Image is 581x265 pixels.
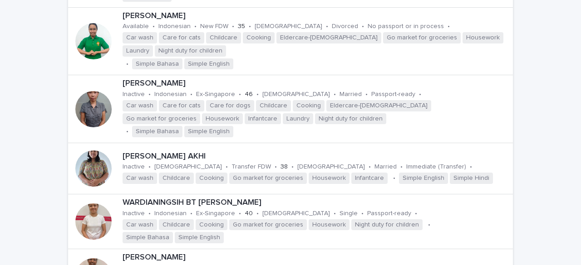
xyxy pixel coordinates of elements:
[332,23,358,30] p: Divorced
[196,173,227,184] span: Cooking
[309,219,350,231] span: Housework
[361,210,364,217] p: •
[256,91,259,98] p: •
[470,163,472,171] p: •
[68,143,513,194] a: [PERSON_NAME] AKHIInactive•[DEMOGRAPHIC_DATA]•Transfer FDW•38•[DEMOGRAPHIC_DATA]•Married•Immediat...
[283,113,313,125] span: Laundry
[126,60,128,68] p: •
[190,210,192,217] p: •
[239,210,241,217] p: •
[293,100,325,111] span: Cooking
[256,100,291,111] span: Childcare
[256,210,259,217] p: •
[400,163,403,171] p: •
[365,91,368,98] p: •
[245,113,281,125] span: Infantcare
[148,91,151,98] p: •
[315,113,386,125] span: Night duty for children
[428,221,430,229] p: •
[123,163,145,171] p: Inactive
[196,219,227,231] span: Cooking
[326,100,431,111] span: Eldercare-[DEMOGRAPHIC_DATA]
[123,210,145,217] p: Inactive
[123,79,509,89] p: [PERSON_NAME]
[123,45,153,57] span: Laundry
[450,173,493,184] span: Simple Hindi
[399,173,448,184] span: Simple English
[200,23,228,30] p: New FDW
[406,163,466,171] p: Immediate (Transfer)
[123,100,157,111] span: Car wash
[229,173,307,184] span: Go market for groceries
[175,232,224,243] span: Simple English
[132,58,182,70] span: Simple Bahasa
[184,58,233,70] span: Simple English
[196,210,235,217] p: Ex-Singapore
[245,210,253,217] p: 40
[351,173,388,184] span: Infantcare
[123,91,145,98] p: Inactive
[262,210,330,217] p: [DEMOGRAPHIC_DATA]
[362,23,364,30] p: •
[245,91,253,98] p: 46
[148,210,151,217] p: •
[297,163,365,171] p: [DEMOGRAPHIC_DATA]
[232,23,234,30] p: •
[154,210,187,217] p: Indonesian
[383,32,461,43] span: Go market for groceries
[334,91,336,98] p: •
[340,91,362,98] p: Married
[154,91,187,98] p: Indonesian
[123,219,157,231] span: Car wash
[351,219,423,231] span: Night duty for children
[309,173,350,184] span: Housework
[155,45,226,57] span: Night duty for children
[243,32,275,43] span: Cooking
[154,163,222,171] p: [DEMOGRAPHIC_DATA]
[159,32,204,43] span: Care for cats
[159,219,194,231] span: Childcare
[229,219,307,231] span: Go market for groceries
[123,198,509,208] p: WARDIANINGSIH BT [PERSON_NAME]
[393,174,395,182] p: •
[415,210,417,217] p: •
[123,32,157,43] span: Car wash
[326,23,328,30] p: •
[196,91,235,98] p: Ex-Singapore
[158,23,191,30] p: Indonesian
[368,23,444,30] p: No passport or in process
[123,253,509,263] p: [PERSON_NAME]
[238,23,245,30] p: 35
[340,210,358,217] p: Single
[369,163,371,171] p: •
[239,91,241,98] p: •
[123,11,509,21] p: [PERSON_NAME]
[68,75,513,143] a: [PERSON_NAME]Inactive•Indonesian•Ex-Singapore•46•[DEMOGRAPHIC_DATA]•Married•Passport-ready•Car wa...
[184,126,233,137] span: Simple English
[255,23,322,30] p: [DEMOGRAPHIC_DATA]
[334,210,336,217] p: •
[202,113,243,125] span: Housework
[68,8,513,76] a: [PERSON_NAME]Available•Indonesian•New FDW•35•[DEMOGRAPHIC_DATA]•Divorced•No passport or in proces...
[159,100,204,111] span: Care for cats
[367,210,411,217] p: Passport-ready
[249,23,251,30] p: •
[226,163,228,171] p: •
[231,163,271,171] p: Transfer FDW
[190,91,192,98] p: •
[291,163,294,171] p: •
[68,194,513,249] a: WARDIANINGSIH BT [PERSON_NAME]Inactive•Indonesian•Ex-Singapore•40•[DEMOGRAPHIC_DATA]•Single•Passp...
[148,163,151,171] p: •
[123,173,157,184] span: Car wash
[206,100,254,111] span: Care for dogs
[463,32,503,43] span: Housework
[159,173,194,184] span: Childcare
[374,163,397,171] p: Married
[123,113,200,125] span: Go market for groceries
[281,163,288,171] p: 38
[194,23,197,30] p: •
[275,163,277,171] p: •
[153,23,155,30] p: •
[276,32,381,43] span: Eldercare-[DEMOGRAPHIC_DATA]
[123,23,149,30] p: Available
